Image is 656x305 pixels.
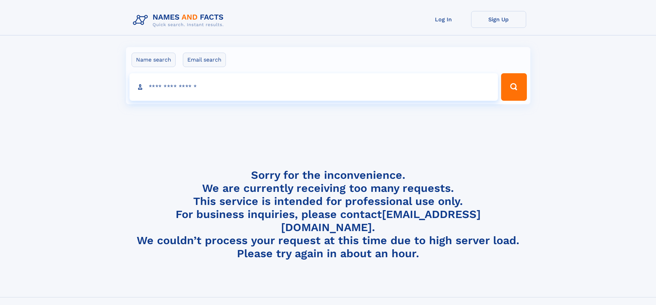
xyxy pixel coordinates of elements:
[130,168,526,260] h4: Sorry for the inconvenience. We are currently receiving too many requests. This service is intend...
[183,53,226,67] label: Email search
[129,73,498,101] input: search input
[281,208,481,234] a: [EMAIL_ADDRESS][DOMAIN_NAME]
[130,11,229,30] img: Logo Names and Facts
[132,53,176,67] label: Name search
[501,73,527,101] button: Search Button
[471,11,526,28] a: Sign Up
[416,11,471,28] a: Log In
